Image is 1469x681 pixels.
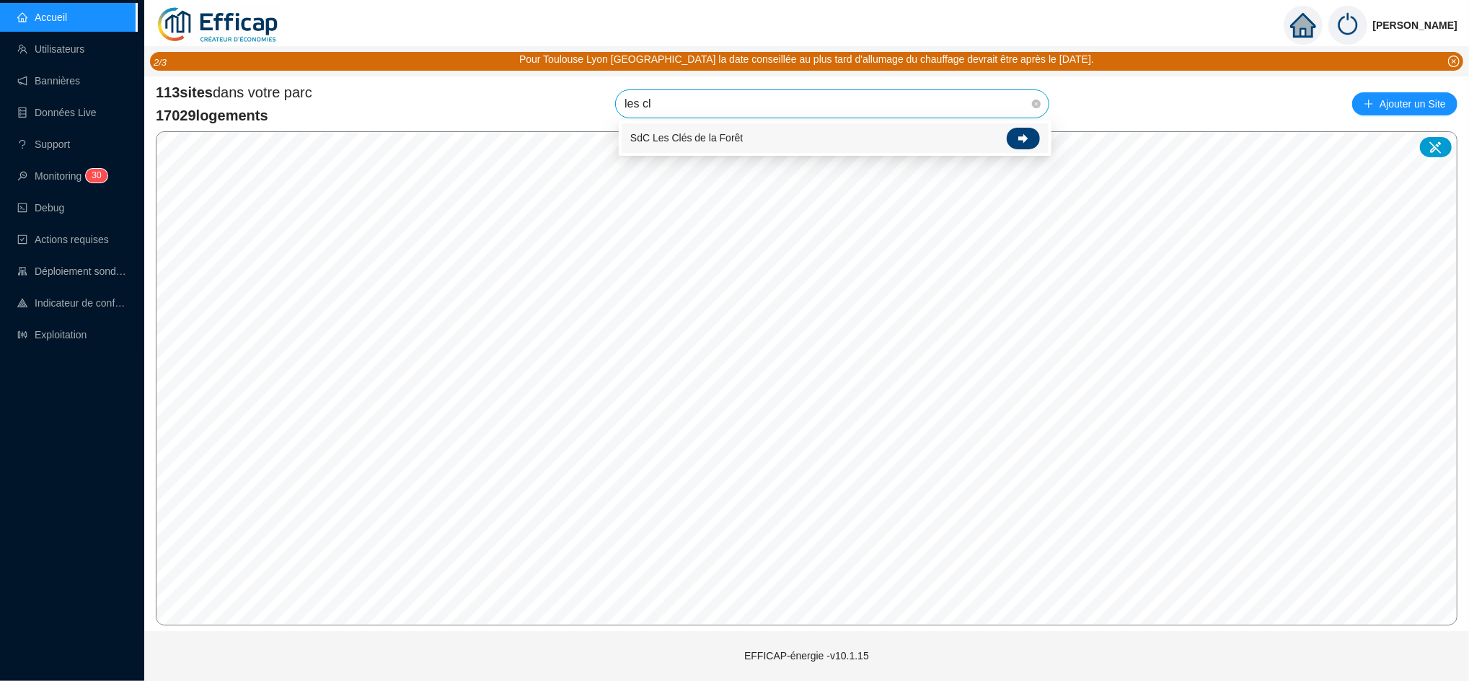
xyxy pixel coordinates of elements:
span: close-circle [1448,56,1460,67]
span: 113 sites [156,84,213,100]
span: check-square [17,234,27,245]
a: monitorMonitoring30 [17,170,103,182]
sup: 30 [86,169,107,183]
span: close-circle [1032,100,1041,108]
canvas: Map [156,132,1457,625]
span: home [1290,12,1316,38]
span: [PERSON_NAME] [1373,2,1457,48]
span: Actions requises [35,234,109,245]
a: heat-mapIndicateur de confort [17,297,127,309]
a: teamUtilisateurs [17,43,84,55]
i: 2 / 3 [154,57,167,68]
span: 3 [92,170,97,180]
button: Ajouter un Site [1352,92,1457,115]
span: EFFICAP-énergie - v10.1.15 [744,650,869,662]
a: questionSupport [17,139,70,150]
a: databaseDonnées Live [17,107,97,118]
span: dans votre parc [156,82,312,102]
span: Ajouter un Site [1380,94,1446,114]
a: homeAccueil [17,12,67,23]
span: plus [1364,99,1374,109]
span: 0 [97,170,102,180]
img: power [1328,6,1367,45]
span: 17029 logements [156,105,312,126]
a: notificationBannières [17,75,80,87]
a: codeDebug [17,202,64,214]
span: SdC Les Clés de la Forêt [630,131,743,146]
a: slidersExploitation [17,329,87,340]
div: Pour Toulouse Lyon [GEOGRAPHIC_DATA] la date conseillée au plus tard d'allumage du chauffage devr... [519,52,1094,67]
div: SdC Les Clés de la Forêt [622,123,1049,153]
a: clusterDéploiement sondes [17,265,127,277]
